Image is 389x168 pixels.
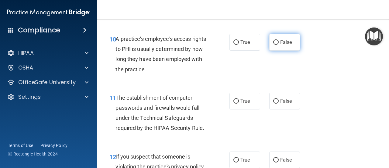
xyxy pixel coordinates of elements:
span: The establishment of computer passwords and firewalls would fall under the Technical Safeguards r... [115,95,204,131]
span: True [240,157,250,163]
p: OfficeSafe University [18,79,76,86]
h4: Compliance [18,26,60,34]
span: True [240,98,250,104]
span: Ⓒ Rectangle Health 2024 [8,151,58,157]
input: False [273,99,279,104]
span: False [280,98,292,104]
span: False [280,39,292,45]
a: OfficeSafe University [7,79,88,86]
img: PMB logo [7,6,90,19]
a: OSHA [7,64,88,71]
span: 11 [109,95,116,102]
span: True [240,39,250,45]
a: Settings [7,93,88,101]
input: True [233,99,239,104]
span: False [280,157,292,163]
a: HIPAA [7,49,88,57]
p: OSHA [18,64,33,71]
p: HIPAA [18,49,34,57]
a: Terms of Use [8,142,33,148]
button: Open Resource Center [365,27,383,45]
a: Privacy Policy [40,142,68,148]
input: True [233,40,239,45]
input: False [273,158,279,163]
p: Settings [18,93,41,101]
span: 10 [109,36,116,43]
span: 12 [109,153,116,161]
input: True [233,158,239,163]
input: False [273,40,279,45]
span: A practice's employee's access rights to PHI is usually determined by how long they have been emp... [115,36,206,73]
